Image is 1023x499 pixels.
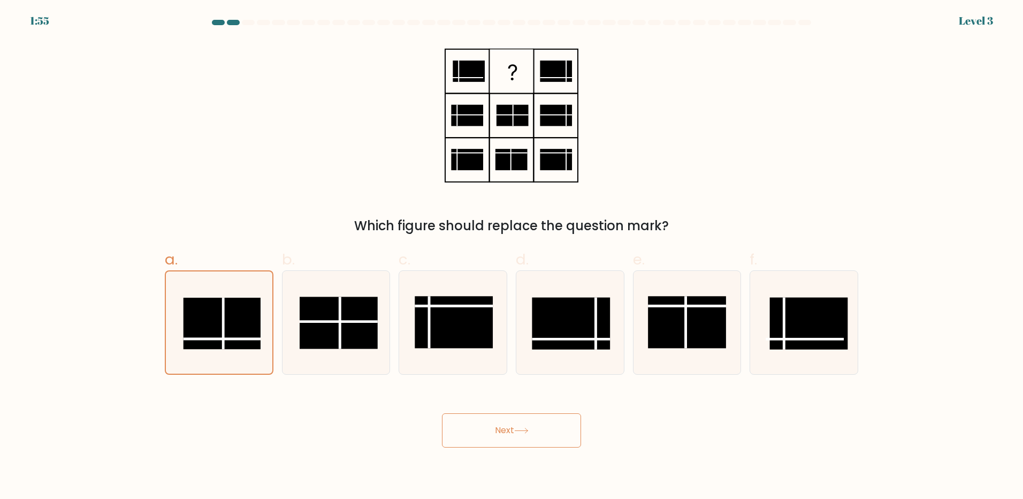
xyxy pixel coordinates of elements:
[959,13,993,29] div: Level 3
[442,413,581,448] button: Next
[750,249,757,270] span: f.
[30,13,49,29] div: 1:55
[165,249,178,270] span: a.
[516,249,529,270] span: d.
[399,249,410,270] span: c.
[633,249,645,270] span: e.
[282,249,295,270] span: b.
[171,216,852,236] div: Which figure should replace the question mark?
